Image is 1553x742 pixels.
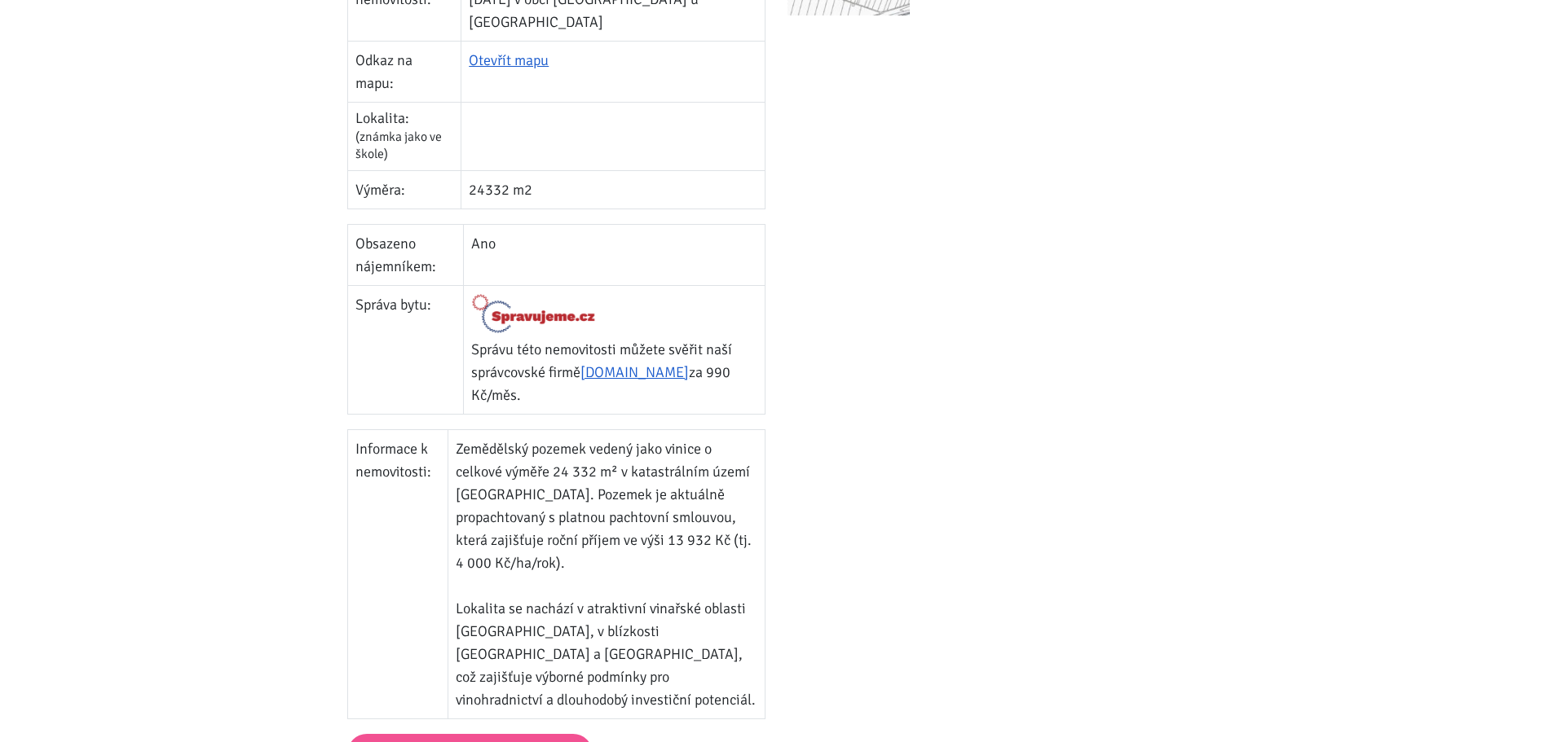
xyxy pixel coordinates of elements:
td: Zemědělský pozemek vedený jako vinice o celkové výměře 24 332 m² v katastrálním území [GEOGRAPHIC... [448,429,765,718]
td: Výměra: [348,171,461,209]
a: [DOMAIN_NAME] [580,363,689,381]
td: Informace k nemovitosti: [348,429,448,718]
td: Ano [464,225,765,286]
td: Lokalita: [348,103,461,171]
span: (známka jako ve škole) [355,129,442,163]
td: Správa bytu: [348,286,464,415]
a: Otevřít mapu [469,51,549,69]
img: Logo Spravujeme.cz [471,293,596,334]
td: Obsazeno nájemníkem: [348,225,464,286]
td: Odkaz na mapu: [348,42,461,103]
td: 24332 m2 [461,171,765,209]
p: Správu této nemovitosti můžete svěřit naší správcovské firmě za 990 Kč/měs. [471,338,757,406]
